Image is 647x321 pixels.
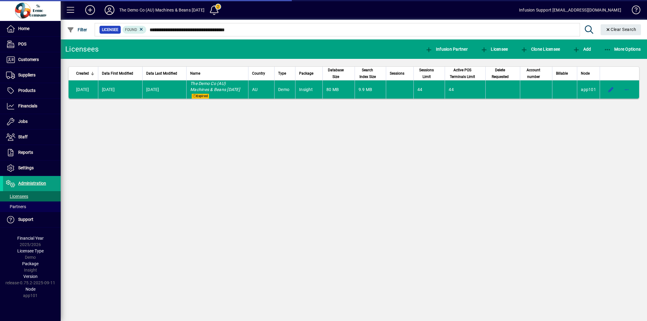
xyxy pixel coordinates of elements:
[227,87,240,92] em: [DATE]
[3,68,61,83] a: Suppliers
[3,145,61,160] a: Reports
[417,67,436,80] span: Sessions Limit
[3,37,61,52] a: POS
[69,80,98,99] td: [DATE]
[80,5,100,15] button: Add
[326,67,345,80] span: Database Size
[3,212,61,227] a: Support
[18,217,33,222] span: Support
[66,24,89,35] button: Filter
[146,70,177,77] span: Data Last Modified
[295,80,322,99] td: Insight
[100,5,119,15] button: Profile
[445,80,485,99] td: 44
[98,80,142,99] td: [DATE]
[18,119,28,124] span: Jobs
[6,204,26,209] span: Partners
[76,70,89,77] span: Created
[489,67,511,80] span: Delete Requested
[479,44,510,55] button: Licensee
[18,57,39,62] span: Customers
[3,83,61,98] a: Products
[210,87,213,92] em: &
[214,87,226,92] em: Beans
[326,67,351,80] div: Database Size
[299,70,319,77] div: Package
[581,70,590,77] span: Node
[425,47,468,52] span: Infusion Partner
[571,44,592,55] button: Add
[3,114,61,129] a: Jobs
[198,81,210,86] em: Demo
[3,99,61,114] a: Financials
[299,70,313,77] span: Package
[142,80,186,99] td: [DATE]
[604,47,641,52] span: More Options
[17,248,44,253] span: Licensee Type
[519,44,561,55] button: Clone Licensee
[519,5,621,15] div: Infusion Support [EMAIL_ADDRESS][DOMAIN_NAME]
[211,81,216,86] em: Co
[417,67,441,80] div: Sessions Limit
[489,67,516,80] div: Delete Requested
[102,27,118,33] span: Licensee
[601,24,641,35] button: Clear
[627,1,639,21] a: Knowledge Base
[22,261,39,266] span: Package
[390,70,410,77] div: Sessions
[274,80,295,99] td: Demo
[602,44,642,55] button: More Options
[217,81,226,86] em: (AU)
[190,70,244,77] div: Name
[67,27,87,32] span: Filter
[23,274,38,279] span: Version
[3,130,61,145] a: Staff
[18,73,35,77] span: Suppliers
[556,70,573,77] div: Billable
[190,87,209,92] em: Machines
[18,88,35,93] span: Products
[3,21,61,36] a: Home
[25,287,35,292] span: Node
[18,150,33,155] span: Reports
[606,85,616,94] button: Edit
[622,85,632,94] button: More options
[18,165,34,170] span: Settings
[248,80,274,99] td: AU
[102,70,139,77] div: Data First Modified
[449,67,482,80] div: Active POS Terminals Limit
[390,70,404,77] span: Sessions
[3,160,61,176] a: Settings
[524,67,549,80] div: Account number
[252,70,265,77] span: Country
[76,70,94,77] div: Created
[278,70,291,77] div: Type
[125,28,137,32] span: Found
[322,80,354,99] td: 80 MB
[424,44,469,55] button: Infusion Partner
[192,94,209,99] span: Expired
[278,70,286,77] span: Type
[102,70,133,77] span: Data First Modified
[123,26,147,34] mat-chip: Found Status: Found
[3,201,61,212] a: Partners
[65,44,99,54] div: Licensees
[581,87,596,92] span: app101.prod.infusionbusinesssoftware.com
[359,67,377,80] span: Search Index Size
[18,26,29,31] span: Home
[18,42,26,46] span: POS
[359,67,382,80] div: Search Index Size
[252,70,271,77] div: Country
[146,70,183,77] div: Data Last Modified
[18,103,37,108] span: Financials
[524,67,543,80] span: Account number
[605,27,636,32] span: Clear Search
[3,52,61,67] a: Customers
[556,70,568,77] span: Billable
[6,194,28,199] span: Licensees
[521,47,560,52] span: Clone Licensee
[573,47,591,52] span: Add
[190,70,200,77] span: Name
[119,5,204,15] div: The Demo Co (AU) Machines & Beans [DATE]
[480,47,508,52] span: Licensee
